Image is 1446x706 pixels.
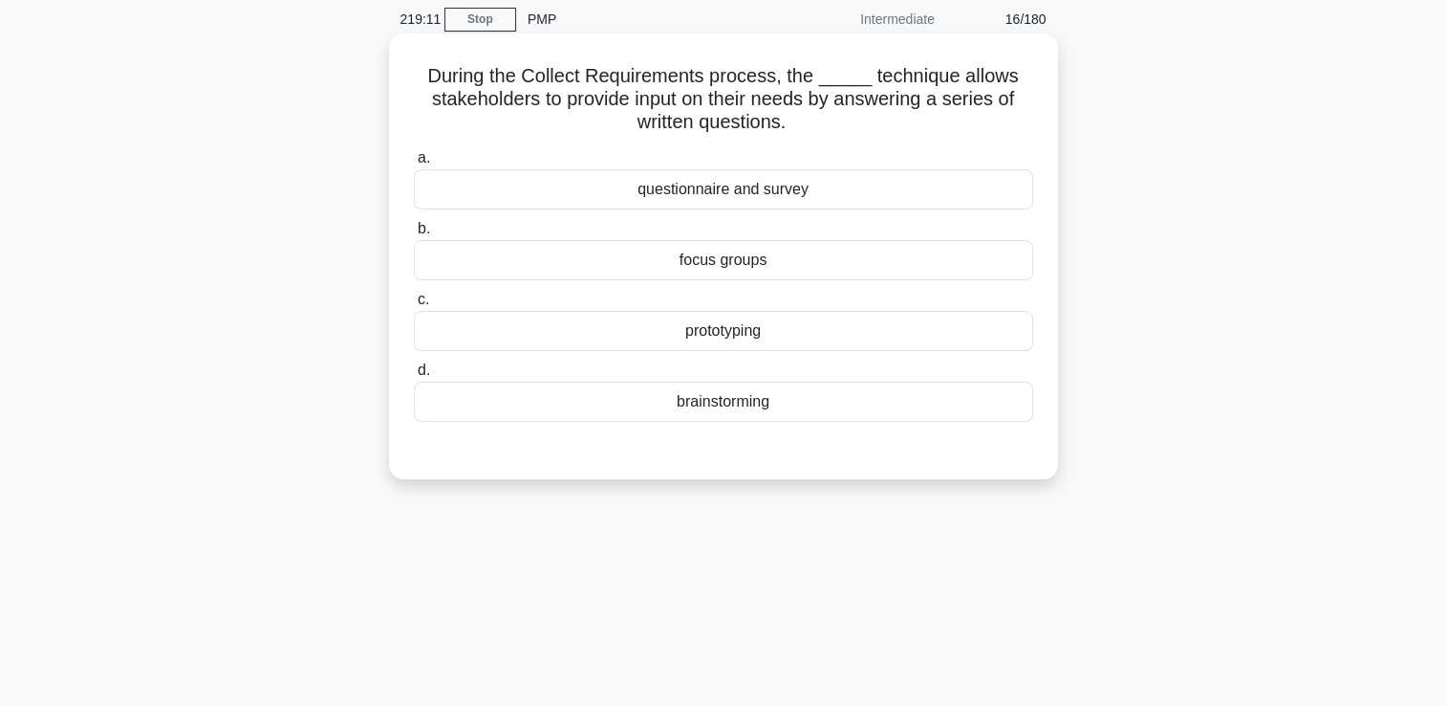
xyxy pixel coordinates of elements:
[418,149,430,165] span: a.
[418,291,429,307] span: c.
[414,382,1033,422] div: brainstorming
[418,220,430,236] span: b.
[412,64,1035,135] h5: During the Collect Requirements process, the _____ technique allows stakeholders to provide input...
[414,169,1033,210] div: questionnaire and survey
[418,362,430,378] span: d.
[414,240,1033,280] div: focus groups
[414,311,1033,351] div: prototyping
[444,8,516,32] a: Stop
